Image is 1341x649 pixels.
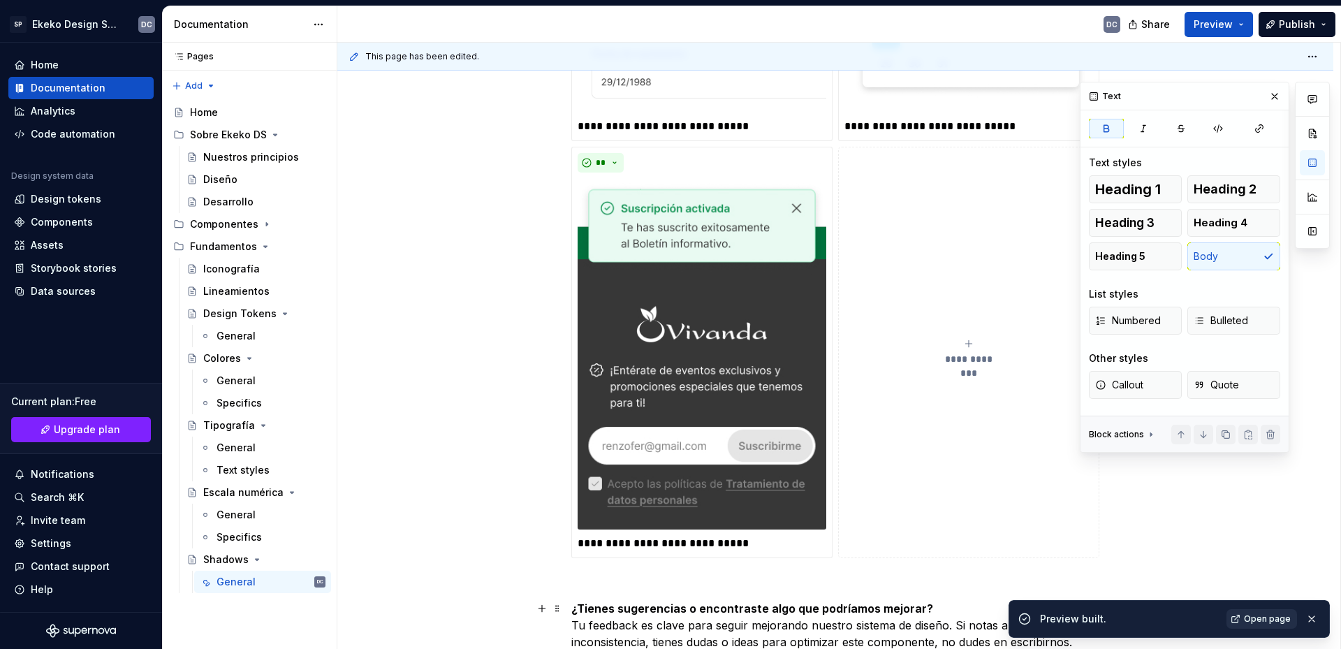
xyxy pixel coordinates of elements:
div: Design Tokens [203,307,277,321]
a: Storybook stories [8,257,154,279]
div: Assets [31,238,64,252]
div: Sobre Ekeko DS [190,128,267,142]
div: Settings [31,537,71,550]
div: DC [317,575,323,589]
div: Notifications [31,467,94,481]
a: General [194,370,331,392]
a: Tipografía [181,414,331,437]
a: Lineamientos [181,280,331,302]
div: Lineamientos [203,284,270,298]
div: Pages [168,51,214,62]
div: Contact support [31,560,110,574]
div: Tipografía [203,418,255,432]
div: Storybook stories [31,261,117,275]
div: Data sources [31,284,96,298]
span: Add [185,80,203,92]
div: Components [31,215,93,229]
div: Documentation [31,81,105,95]
button: Preview [1185,12,1253,37]
a: Assets [8,234,154,256]
div: Home [31,58,59,72]
div: Specifics [217,396,262,410]
a: Design Tokens [181,302,331,325]
a: Settings [8,532,154,555]
div: Nuestros principios [203,150,299,164]
button: SPEkeko Design SystemDC [3,9,159,39]
button: Help [8,578,154,601]
div: Documentation [174,17,306,31]
div: Preview built. [1040,612,1218,626]
div: Componentes [168,213,331,235]
a: Desarrollo [181,191,331,213]
div: General [217,508,256,522]
a: Invite team [8,509,154,532]
span: Open page [1244,613,1291,625]
a: General [194,504,331,526]
a: Nuestros principios [181,146,331,168]
div: Home [190,105,218,119]
div: Ekeko Design System [32,17,122,31]
div: Design tokens [31,192,101,206]
div: General [217,575,256,589]
a: Upgrade plan [11,417,151,442]
span: Publish [1279,17,1315,31]
a: Specifics [194,526,331,548]
a: Components [8,211,154,233]
button: Add [168,76,220,96]
div: Search ⌘K [31,490,84,504]
a: GeneralDC [194,571,331,593]
button: Publish [1259,12,1335,37]
div: DC [1106,19,1117,30]
a: Text styles [194,459,331,481]
a: Design tokens [8,188,154,210]
a: Specifics [194,392,331,414]
a: Documentation [8,77,154,99]
a: Shadows [181,548,331,571]
div: Colores [203,351,241,365]
a: Analytics [8,100,154,122]
div: Page tree [168,101,331,593]
button: Contact support [8,555,154,578]
a: Home [8,54,154,76]
a: Colores [181,347,331,370]
strong: ¿Tienes sugerencias o encontraste algo que podríamos mejorar? [571,601,933,615]
a: Data sources [8,280,154,302]
span: This page has been edited. [365,51,479,62]
div: General [217,374,256,388]
div: Specifics [217,530,262,544]
div: General [217,441,256,455]
a: General [194,325,331,347]
div: SP [10,16,27,33]
button: Share [1121,12,1179,37]
a: Open page [1226,609,1297,629]
a: Diseño [181,168,331,191]
span: Upgrade plan [54,423,120,437]
div: Help [31,583,53,597]
button: Notifications [8,463,154,486]
div: Fundamentos [168,235,331,258]
a: Escala numérica [181,481,331,504]
div: Sobre Ekeko DS [168,124,331,146]
a: General [194,437,331,459]
div: Diseño [203,173,237,187]
a: Code automation [8,123,154,145]
div: DC [141,19,152,30]
div: Escala numérica [203,486,284,499]
div: Componentes [190,217,258,231]
a: Iconografía [181,258,331,280]
button: Search ⌘K [8,486,154,509]
div: Desarrollo [203,195,254,209]
div: Iconografía [203,262,260,276]
span: Preview [1194,17,1233,31]
div: Invite team [31,513,85,527]
div: Text styles [217,463,270,477]
div: Design system data [11,170,94,182]
div: Analytics [31,104,75,118]
div: Fundamentos [190,240,257,254]
div: Current plan : Free [11,395,151,409]
span: Share [1141,17,1170,31]
div: Shadows [203,553,249,567]
div: Code automation [31,127,115,141]
img: 505359a8-0140-4fdb-8c3a-f193b129a667.jpg [578,178,826,530]
div: General [217,329,256,343]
